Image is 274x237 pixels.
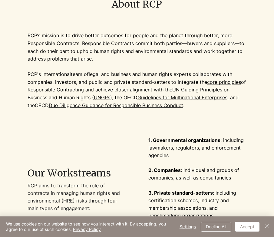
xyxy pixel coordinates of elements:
[235,222,259,232] button: Accept
[137,94,227,100] a: Guidelines for Multinational Enterprises
[148,166,246,182] p: : individual and groups of companies, as well as consultancies
[35,102,49,108] a: OECD
[148,137,220,143] span: 1. Governmental organizations
[263,221,270,232] button: Close
[28,183,120,211] span: RCP aims to transform the role of contracts in managing human rights and environmental (HRE) risk...
[201,222,231,232] button: Decline All
[73,227,101,232] a: Privacy Policy
[148,189,246,219] p: : including certification schemes, industry and membership associations, and benchmarking organiz...
[207,79,241,85] a: core principles
[180,222,196,231] span: Settings
[28,32,247,63] p: RCP’s mission is to drive better outcomes for people and the planet through better, more Responsi...
[148,190,213,196] span: 3. Private standard-setters
[49,102,183,108] a: Due Diligence Guidance for Responsible Business Conduct
[71,71,89,77] span: team of
[94,94,110,100] a: UNGPs
[110,94,112,100] a: )
[28,167,111,179] span: Our Workstreams
[148,167,181,173] span: 2. Companies
[28,71,247,109] p: RCP's international legal and business and human rights experts collaborates with companies, inve...
[6,221,172,232] span: We use cookies on our website to see how you interact with it. By accepting, you agree to our use...
[148,137,246,159] p: : including lawmakers, regulators, and enforcement agencies
[263,222,270,230] img: Close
